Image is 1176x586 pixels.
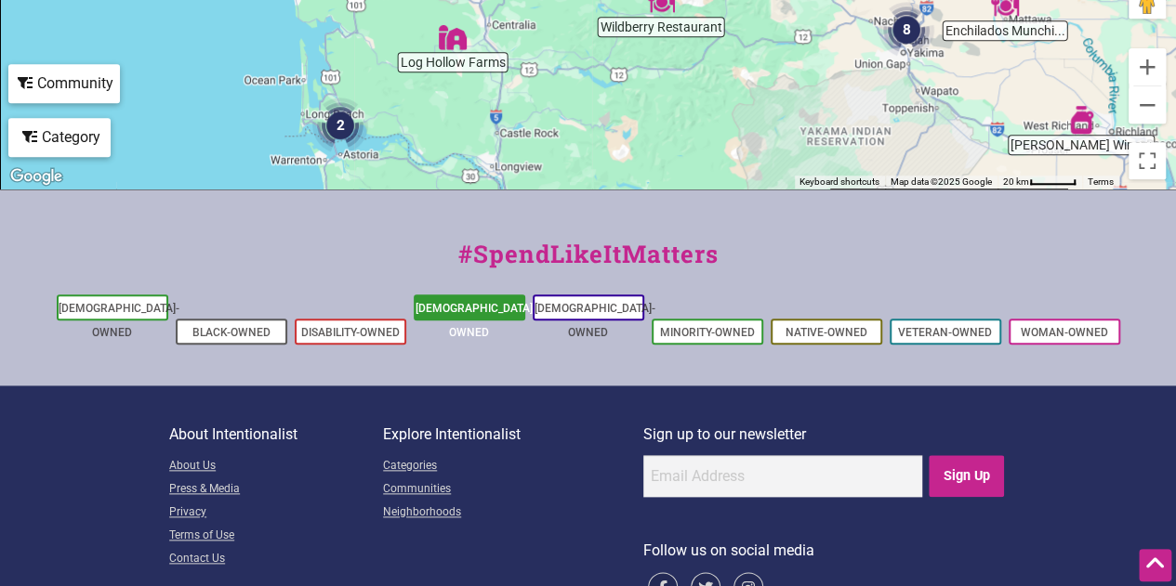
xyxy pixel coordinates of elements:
span: 20 km [1003,176,1029,187]
div: 2 [312,98,368,153]
img: Google [6,164,67,189]
div: Filter by category [8,118,111,157]
a: Open this area in Google Maps (opens a new window) [6,164,67,189]
div: Filter by Community [8,64,120,103]
p: Sign up to our newsletter [643,423,1007,447]
a: Minority-Owned [660,326,755,339]
div: Community [10,66,118,101]
input: Sign Up [929,455,1004,497]
a: [DEMOGRAPHIC_DATA]-Owned [535,302,655,339]
a: Neighborhoods [383,501,643,525]
div: Scroll Back to Top [1139,549,1171,581]
button: Zoom in [1129,48,1166,85]
a: Press & Media [169,478,383,501]
span: Map data ©2025 Google [891,176,992,187]
p: Follow us on social media [643,539,1007,563]
button: Toggle fullscreen view [1127,140,1167,180]
p: About Intentionalist [169,423,383,447]
button: Map Scale: 20 km per 47 pixels [998,176,1082,189]
input: Email Address [643,455,922,497]
a: [DEMOGRAPHIC_DATA]-Owned [59,302,179,339]
div: 8 [879,2,934,58]
button: Keyboard shortcuts [799,176,879,189]
a: Terms of Use [169,525,383,548]
a: Communities [383,478,643,501]
a: Categories [383,455,643,478]
a: About Us [169,455,383,478]
button: Zoom out [1129,86,1166,124]
a: Contact Us [169,548,383,571]
a: [DEMOGRAPHIC_DATA]-Owned [416,302,536,339]
div: Frichette Winery [1067,106,1095,134]
p: Explore Intentionalist [383,423,643,447]
a: Black-Owned [192,326,271,339]
a: Disability-Owned [301,326,400,339]
div: Log Hollow Farms [439,23,467,51]
a: Privacy [169,501,383,525]
a: Native-Owned [786,326,867,339]
a: Veteran-Owned [898,326,992,339]
div: Category [10,120,109,155]
a: Woman-Owned [1021,326,1108,339]
a: Terms (opens in new tab) [1088,176,1114,187]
